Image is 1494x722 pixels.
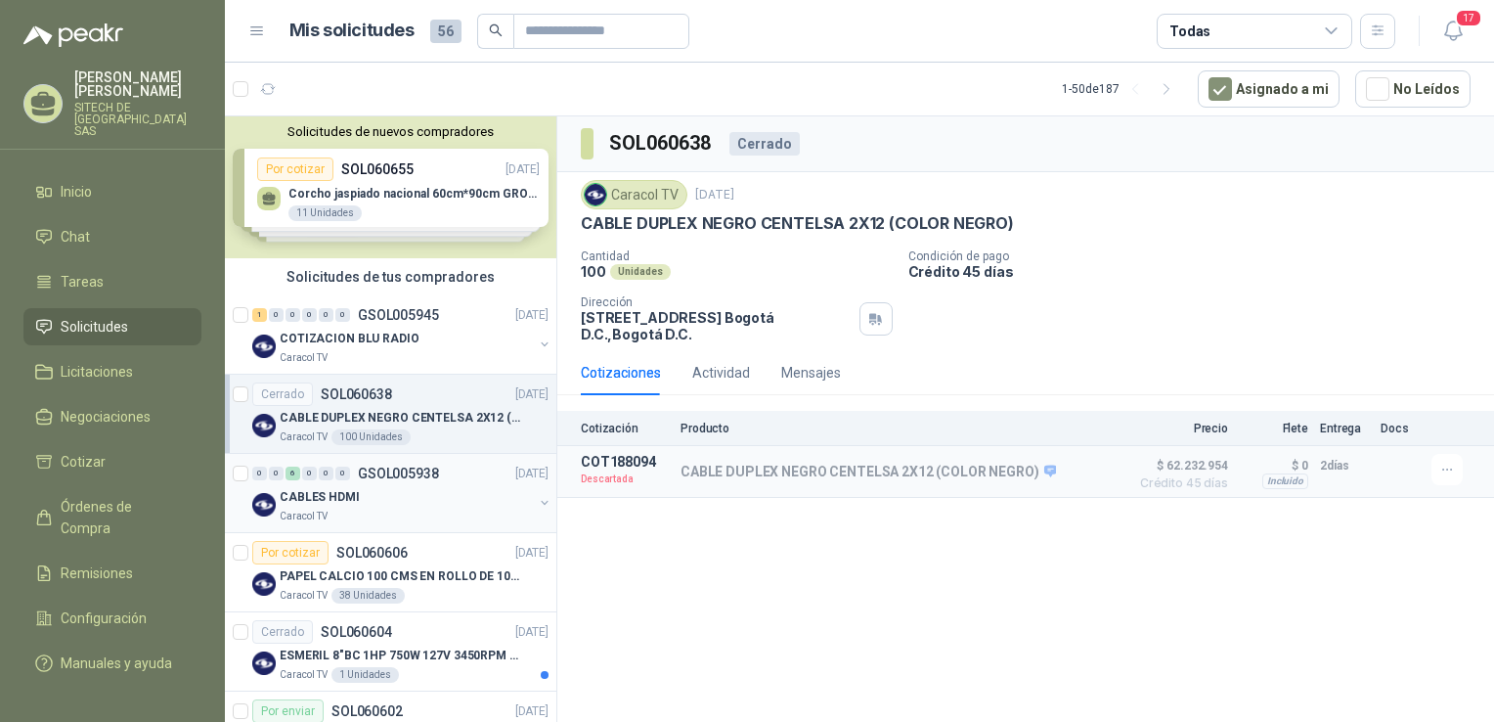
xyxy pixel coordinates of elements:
img: Company Logo [585,184,606,205]
p: [DATE] [515,306,549,325]
a: Inicio [23,173,201,210]
div: Unidades [610,264,671,280]
p: CABLE DUPLEX NEGRO CENTELSA 2X12 (COLOR NEGRO) [280,409,523,428]
div: 0 [335,467,350,480]
span: Inicio [61,181,92,203]
div: 1 - 50 de 187 [1062,73,1182,105]
p: Cantidad [581,249,893,263]
p: SOL060638 [321,387,392,401]
div: Mensajes [781,362,841,384]
a: 1 0 0 0 0 0 GSOL005945[DATE] Company LogoCOTIZACION BLU RADIOCaracol TV [252,303,552,366]
div: 1 Unidades [331,667,399,683]
a: Órdenes de Compra [23,488,201,547]
p: Caracol TV [280,588,328,604]
div: 100 Unidades [331,429,411,445]
span: Órdenes de Compra [61,496,183,539]
a: Licitaciones [23,353,201,390]
p: [DATE] [515,702,549,721]
div: Solicitudes de tus compradores [225,258,556,295]
p: SOL060602 [331,704,403,718]
h1: Mis solicitudes [289,17,415,45]
p: COTIZACION BLU RADIO [280,330,419,348]
span: Manuales y ayuda [61,653,172,674]
p: PAPEL CALCIO 100 CMS EN ROLLO DE 100 GR [280,567,523,586]
button: No Leídos [1355,70,1471,108]
p: [DATE] [515,623,549,642]
a: Chat [23,218,201,255]
p: [PERSON_NAME] [PERSON_NAME] [74,70,201,98]
span: Solicitudes [61,316,128,338]
div: Cerrado [252,383,313,406]
div: Cerrado [729,132,800,156]
span: $ 62.232.954 [1130,454,1228,477]
h3: SOL060638 [609,128,714,158]
p: Producto [681,422,1119,435]
span: Remisiones [61,563,133,584]
p: [DATE] [515,465,549,483]
img: Company Logo [252,572,276,596]
div: Todas [1169,21,1210,42]
a: Remisiones [23,555,201,592]
p: Precio [1130,422,1228,435]
p: CABLE DUPLEX NEGRO CENTELSA 2X12 (COLOR NEGRO) [681,464,1056,481]
p: GSOL005945 [358,308,439,322]
a: Manuales y ayuda [23,645,201,682]
div: Actividad [692,362,750,384]
p: Condición de pago [908,249,1487,263]
p: Docs [1381,422,1420,435]
div: 0 [286,308,300,322]
p: [DATE] [515,544,549,563]
div: 0 [319,308,333,322]
p: Flete [1240,422,1308,435]
button: 17 [1435,14,1471,49]
div: 0 [252,467,267,480]
p: SITECH DE [GEOGRAPHIC_DATA] SAS [74,102,201,137]
div: 0 [302,467,317,480]
a: Negociaciones [23,398,201,435]
span: Cotizar [61,451,106,473]
span: 56 [430,20,461,43]
img: Company Logo [252,652,276,675]
p: Cotización [581,422,669,435]
div: 0 [269,467,284,480]
span: Negociaciones [61,406,151,428]
p: SOL060604 [321,625,392,639]
p: $ 0 [1240,454,1308,477]
div: 0 [335,308,350,322]
a: Configuración [23,600,201,637]
p: Descartada [581,470,669,489]
div: 38 Unidades [331,588,405,604]
span: Chat [61,226,90,248]
p: Caracol TV [280,667,328,683]
div: Incluido [1262,474,1308,489]
a: CerradoSOL060604[DATE] Company LogoESMERIL 8"BC 1HP 750W 127V 3450RPM URREACaracol TV1 Unidades [225,612,556,692]
p: Dirección [581,295,852,309]
a: CerradoSOL060638[DATE] Company LogoCABLE DUPLEX NEGRO CENTELSA 2X12 (COLOR NEGRO)Caracol TV100 Un... [225,375,556,454]
p: SOL060606 [336,546,408,560]
p: [STREET_ADDRESS] Bogotá D.C. , Bogotá D.C. [581,309,852,342]
img: Company Logo [252,414,276,437]
a: 0 0 6 0 0 0 GSOL005938[DATE] Company LogoCABLES HDMICaracol TV [252,462,552,524]
div: Por cotizar [252,541,329,564]
p: GSOL005938 [358,467,439,480]
img: Logo peakr [23,23,123,47]
a: Solicitudes [23,308,201,345]
span: Crédito 45 días [1130,477,1228,489]
p: [DATE] [515,385,549,404]
p: [DATE] [695,186,734,204]
button: Asignado a mi [1198,70,1340,108]
p: 100 [581,263,606,280]
div: 0 [269,308,284,322]
p: COT188094 [581,454,669,470]
button: Solicitudes de nuevos compradores [233,124,549,139]
p: Caracol TV [280,509,328,524]
div: Solicitudes de nuevos compradoresPor cotizarSOL060655[DATE] Corcho jaspiado nacional 60cm*90cm GR... [225,116,556,258]
span: Licitaciones [61,361,133,383]
p: ESMERIL 8"BC 1HP 750W 127V 3450RPM URREA [280,647,523,665]
a: Por cotizarSOL060606[DATE] Company LogoPAPEL CALCIO 100 CMS EN ROLLO DE 100 GRCaracol TV38 Unidades [225,533,556,612]
p: Entrega [1320,422,1369,435]
div: Caracol TV [581,180,687,209]
a: Tareas [23,263,201,300]
p: 2 días [1320,454,1369,477]
div: 1 [252,308,267,322]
